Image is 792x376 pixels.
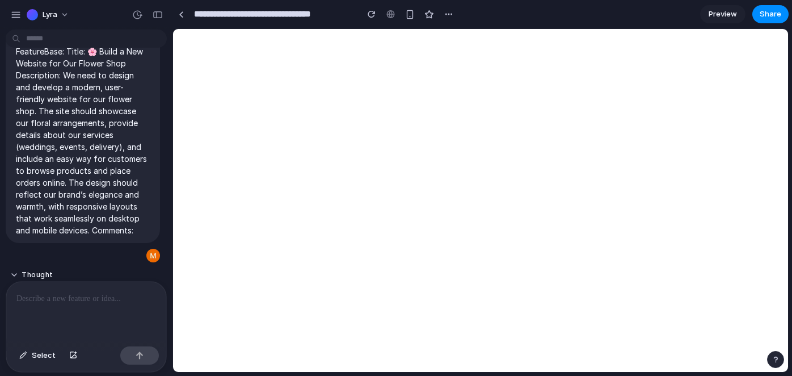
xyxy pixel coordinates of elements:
[14,346,61,365] button: Select
[752,5,789,23] button: Share
[16,22,150,236] p: Create a prototype based on this post from customer in FeatureBase: Title: 🌸 Build a New Website ...
[43,9,57,20] span: Lyra
[32,350,56,361] span: Select
[700,5,745,23] a: Preview
[22,6,75,24] button: Lyra
[709,9,737,20] span: Preview
[760,9,781,20] span: Share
